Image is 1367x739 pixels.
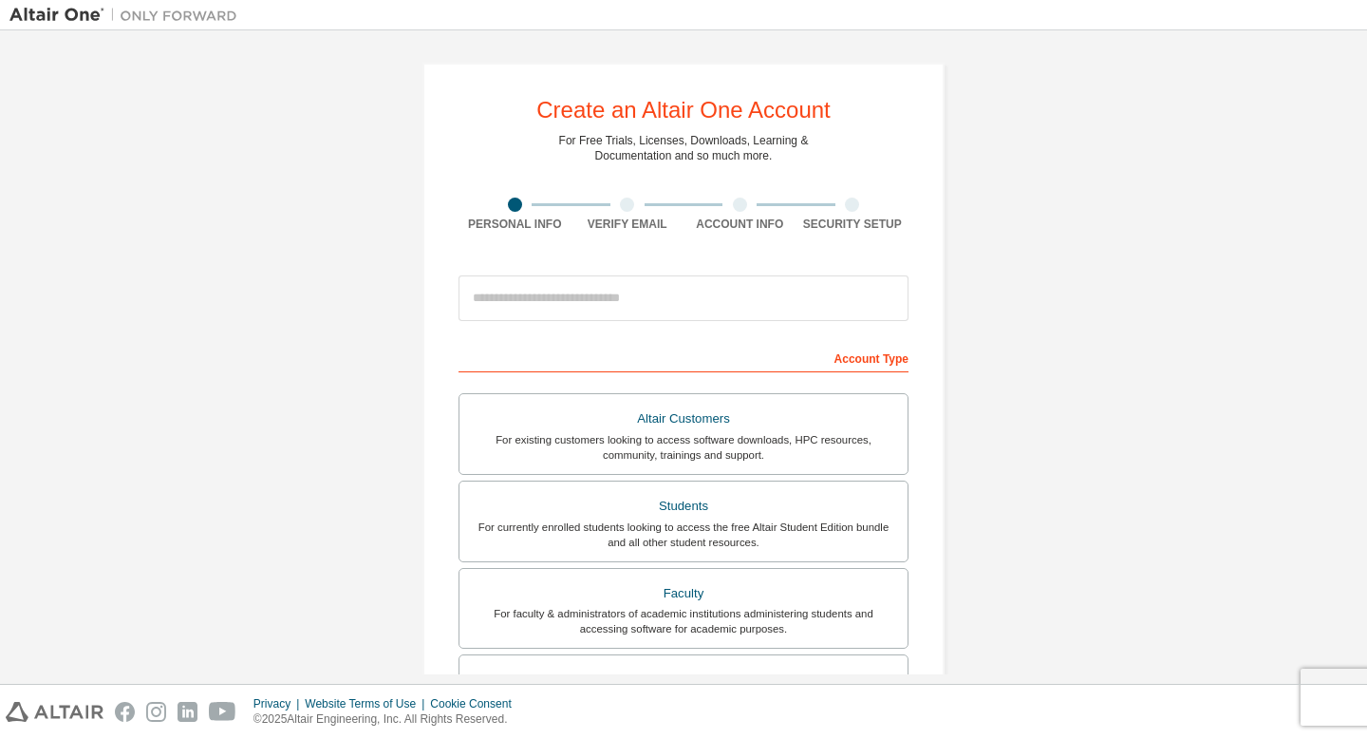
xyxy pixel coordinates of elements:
[471,520,896,550] div: For currently enrolled students looking to access the free Altair Student Edition bundle and all ...
[146,702,166,722] img: instagram.svg
[9,6,247,25] img: Altair One
[115,702,135,722] img: facebook.svg
[305,696,430,711] div: Website Terms of Use
[209,702,236,722] img: youtube.svg
[459,217,571,232] div: Personal Info
[571,217,684,232] div: Verify Email
[471,580,896,607] div: Faculty
[178,702,197,722] img: linkedin.svg
[471,406,896,432] div: Altair Customers
[430,696,522,711] div: Cookie Consent
[471,667,896,693] div: Everyone else
[683,217,796,232] div: Account Info
[471,493,896,520] div: Students
[253,696,305,711] div: Privacy
[253,711,523,728] p: © 2025 Altair Engineering, Inc. All Rights Reserved.
[6,702,103,722] img: altair_logo.svg
[471,606,896,636] div: For faculty & administrators of academic institutions administering students and accessing softwa...
[536,99,831,122] div: Create an Altair One Account
[559,133,809,163] div: For Free Trials, Licenses, Downloads, Learning & Documentation and so much more.
[471,432,896,463] div: For existing customers looking to access software downloads, HPC resources, community, trainings ...
[459,342,908,372] div: Account Type
[796,217,909,232] div: Security Setup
